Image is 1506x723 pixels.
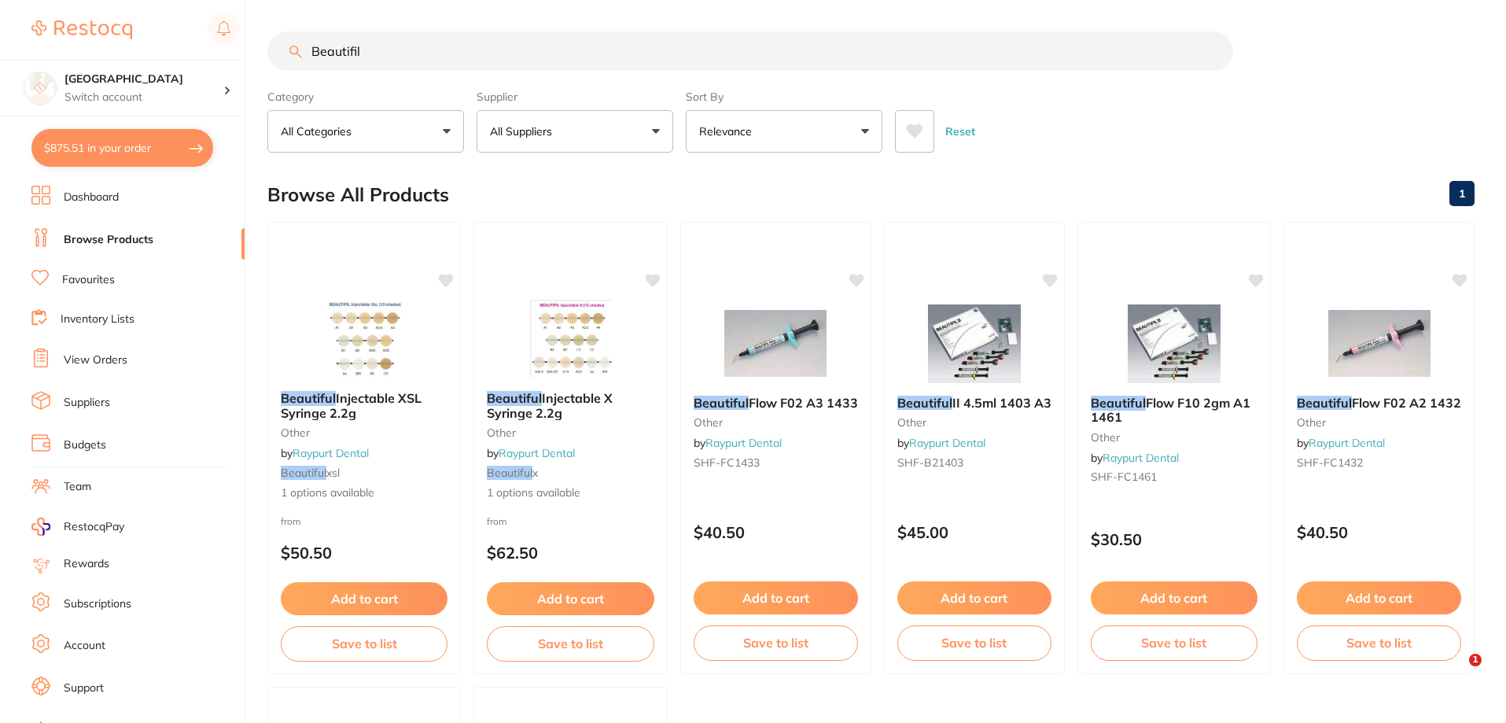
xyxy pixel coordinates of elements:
[1297,436,1385,450] span: by
[694,395,749,411] em: Beautiful
[31,12,132,48] a: Restocq Logo
[281,515,301,527] span: from
[519,300,621,378] img: Beautiful Injectable X Syringe 2.2g
[64,232,153,248] a: Browse Products
[1297,625,1461,660] button: Save to list
[31,518,124,536] a: RestocqPay
[694,625,858,660] button: Save to list
[281,446,369,460] span: by
[64,90,223,105] p: Switch account
[31,518,50,536] img: RestocqPay
[477,110,673,153] button: All Suppliers
[1297,416,1461,429] small: other
[1091,395,1250,425] span: Flow F10 2gm A1 1461
[1091,451,1179,465] span: by
[281,391,447,420] b: Beautiful Injectable XSL Syringe 2.2g
[267,184,449,206] h2: Browse All Products
[64,596,131,612] a: Subscriptions
[749,395,858,411] span: Flow F02 A3 1433
[281,466,326,480] em: beautiful
[487,390,613,420] span: Injectable X Syringe 2.2g
[64,556,109,572] a: Rewards
[897,395,952,411] em: Beautiful
[64,519,124,535] span: RestocqPay
[281,426,447,439] small: other
[1123,304,1225,383] img: Beautiful Flow F10 2gm A1 1461
[487,485,654,501] span: 1 options available
[1469,654,1482,666] span: 1
[267,110,464,153] button: All Categories
[281,390,422,420] span: Injectable XSL Syringe 2.2g
[64,190,119,205] a: Dashboard
[487,466,532,480] em: beautiful
[923,304,1025,383] img: Beautiful II 4.5ml 1403 A3
[267,90,464,104] label: Category
[1091,395,1146,411] em: Beautiful
[1091,581,1257,614] button: Add to cart
[31,129,213,167] button: $875.51 in your order
[699,124,758,139] p: Relevance
[64,638,105,654] a: Account
[281,582,447,615] button: Add to cart
[281,124,358,139] p: All Categories
[487,626,654,661] button: Save to list
[897,396,1051,410] b: Beautiful II 4.5ml 1403 A3
[490,124,558,139] p: All Suppliers
[31,20,132,39] img: Restocq Logo
[487,582,654,615] button: Add to cart
[694,416,858,429] small: other
[1449,178,1475,209] a: 1
[694,456,760,470] span: SHF-FC1433
[1103,451,1179,465] a: Raypurt Dental
[281,626,447,661] button: Save to list
[487,446,575,460] span: by
[897,416,1051,429] small: other
[1091,431,1257,444] small: other
[686,90,882,104] label: Sort By
[313,300,415,378] img: Beautiful Injectable XSL Syringe 2.2g
[499,446,575,460] a: Raypurt Dental
[477,90,673,104] label: Supplier
[686,110,882,153] button: Relevance
[1328,304,1431,383] img: Beautiful Flow F02 A2 1432
[62,272,115,288] a: Favourites
[909,436,985,450] a: Raypurt Dental
[64,72,223,87] h4: Katoomba Dental Centre
[487,426,654,439] small: other
[1091,625,1257,660] button: Save to list
[487,544,654,562] p: $62.50
[1297,581,1461,614] button: Add to cart
[1091,530,1257,548] p: $30.50
[694,396,858,410] b: Beautiful Flow F02 A3 1433
[64,479,91,495] a: Team
[267,31,1233,71] input: Search Products
[897,581,1051,614] button: Add to cart
[694,581,858,614] button: Add to cart
[24,72,56,104] img: Katoomba Dental Centre
[897,625,1051,660] button: Save to list
[532,466,538,480] span: x
[487,390,542,406] em: Beautiful
[487,391,654,420] b: Beautiful Injectable X Syringe 2.2g
[952,395,1051,411] span: II 4.5ml 1403 A3
[705,436,782,450] a: Raypurt Dental
[487,515,507,527] span: from
[64,681,104,696] a: Support
[941,110,980,153] button: Reset
[64,437,106,453] a: Budgets
[1297,396,1461,410] b: Beautiful Flow F02 A2 1432
[694,523,858,541] p: $40.50
[1091,396,1257,425] b: Beautiful Flow F10 2gm A1 1461
[64,395,110,411] a: Suppliers
[897,436,985,450] span: by
[694,436,782,450] span: by
[281,390,336,406] em: Beautiful
[1297,395,1352,411] em: Beautiful
[61,312,134,327] a: Inventory Lists
[1309,436,1385,450] a: Raypurt Dental
[281,544,447,562] p: $50.50
[326,466,340,480] span: xsl
[64,352,127,368] a: View Orders
[897,523,1051,541] p: $45.00
[724,304,827,383] img: Beautiful Flow F02 A3 1433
